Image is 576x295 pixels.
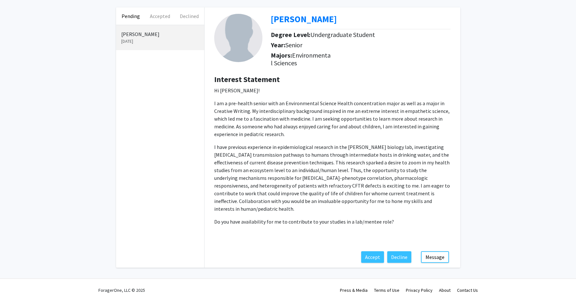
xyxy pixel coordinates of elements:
button: Pending [116,7,145,25]
p: Hi [PERSON_NAME]! [214,87,451,94]
b: [PERSON_NAME] [271,13,337,25]
b: Majors: [271,51,292,59]
button: Accept [361,251,384,263]
p: [PERSON_NAME] [121,30,199,38]
b: Year: [271,41,285,49]
p: I have previous experience in epidemiological research in the [PERSON_NAME] biology lab, investig... [214,143,451,213]
p: [DATE] [121,38,199,45]
span: Environmental Sciences [271,51,331,67]
p: I am a pre-health senior with an Environmental Science Health concentration major as well as a ma... [214,99,451,138]
button: Declined [175,7,204,25]
b: Degree Level: [271,31,310,39]
button: Message [421,251,449,263]
b: Interest Statement [214,74,280,84]
a: Contact Us [457,287,478,293]
img: Profile Picture [214,14,262,62]
a: Privacy Policy [406,287,433,293]
p: Do you have availability for me to contribute to your studies in a lab/mentee role? [214,218,451,226]
iframe: Chat [5,266,27,290]
a: Terms of Use [374,287,399,293]
a: Opens in a new tab [271,13,337,25]
a: Press & Media [340,287,368,293]
a: About [439,287,451,293]
span: Senior [285,41,302,49]
button: Accepted [145,7,175,25]
button: Decline [387,251,411,263]
span: Undergraduate Student [310,31,375,39]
